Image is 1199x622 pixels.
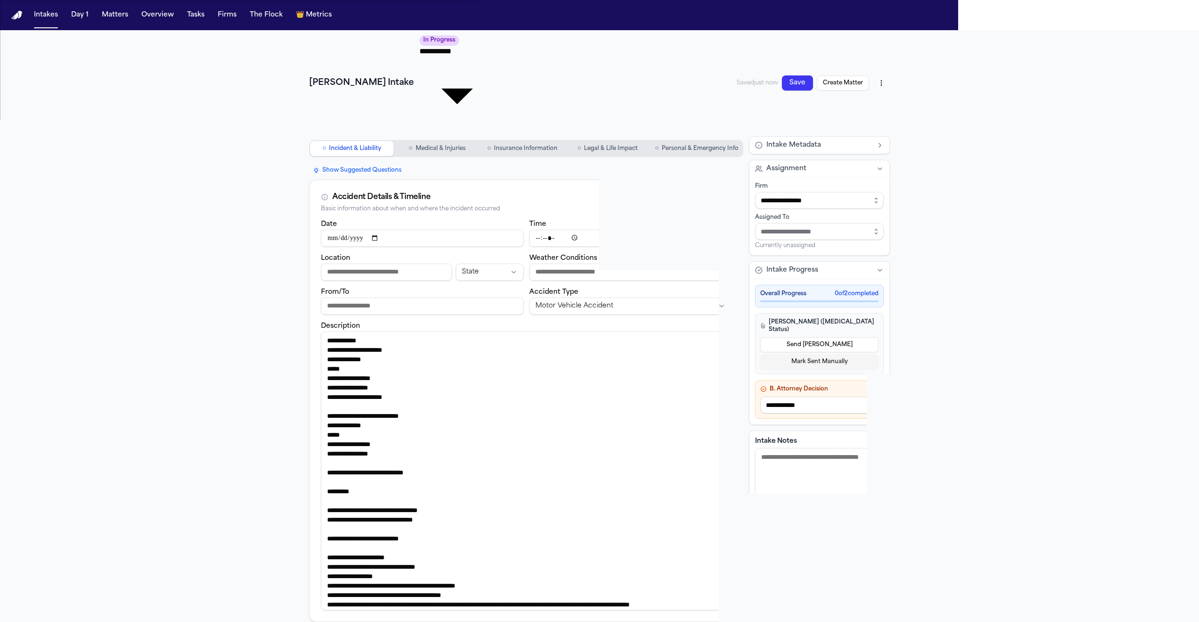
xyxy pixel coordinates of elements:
img: Finch Logo [11,11,23,20]
button: Intake Progress [749,262,889,279]
span: ○ [655,144,659,153]
h1: [PERSON_NAME] Intake [309,76,414,90]
span: Legal & Life Impact [584,145,638,152]
span: Intake Metadata [766,141,821,150]
button: Assignment [749,160,889,177]
button: Go to Personal & Emergency Info [651,141,742,156]
button: Go to Medical & Injuries [395,141,479,156]
span: ○ [409,144,412,153]
button: Overview [138,7,178,24]
div: Basic information about when and where the incident occurred [321,206,731,213]
button: Incident state [456,264,523,281]
label: From/To [321,289,349,296]
button: Firms [214,7,240,24]
span: ○ [487,144,491,153]
button: Save [782,75,813,91]
div: Update intake status [419,34,495,133]
button: Go to Incident & Liability [310,141,394,156]
a: Home [11,11,23,20]
button: Create Matter [817,75,869,91]
span: Currently unassigned [755,242,815,249]
button: Show Suggested Questions [309,165,405,176]
span: ○ [577,144,581,153]
span: Incident & Liability [329,145,381,152]
input: Assign to staff member [755,223,884,240]
div: Accident Details & Timeline [332,191,430,203]
div: Assigned To [755,214,884,221]
button: Go to Legal & Life Impact [566,141,649,156]
label: Time [529,221,546,228]
span: In Progress [419,35,459,46]
button: Day 1 [67,7,92,24]
input: Incident location [321,264,452,281]
label: Description [321,323,360,330]
label: Weather Conditions [529,255,597,262]
span: Personal & Emergency Info [662,145,739,152]
p: This note is for internal use only and will not be included in the PDF shared with attorneys. [755,515,884,530]
span: Medical & Injuries [416,145,466,152]
span: Intake Progress [766,265,818,275]
span: ○ [322,144,326,153]
button: Intakes [30,7,62,24]
span: Assignment [766,164,806,174]
button: Mark Sent Manually [760,354,879,369]
button: crownMetrics [292,7,336,24]
button: The Flock [246,7,287,24]
textarea: Intake notes [755,448,884,513]
input: Weather conditions [529,264,732,281]
input: Incident time [529,230,732,247]
div: Firm [755,182,884,190]
button: Matters [98,7,132,24]
h4: [PERSON_NAME] ([MEDICAL_DATA] Status) [760,318,879,333]
button: Go to Insurance Information [481,141,564,156]
span: Overall Progress [760,290,806,298]
input: From/To destination [321,298,524,315]
span: 0 of 2 completed [835,290,879,298]
label: Location [321,255,350,262]
button: More actions [873,75,890,91]
button: Intake Metadata [749,137,889,154]
textarea: Incident description [321,332,731,610]
h4: B. Attorney Decision [760,385,879,393]
label: Accident Type [529,289,578,296]
button: Tasks [183,7,208,24]
input: Incident date [321,230,524,247]
span: Saved just now [737,79,778,87]
input: Select firm [755,192,884,209]
label: Date [321,221,337,228]
span: Insurance Information [494,145,558,152]
label: Intake Notes [755,437,884,446]
button: Send [PERSON_NAME] [760,337,879,352]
